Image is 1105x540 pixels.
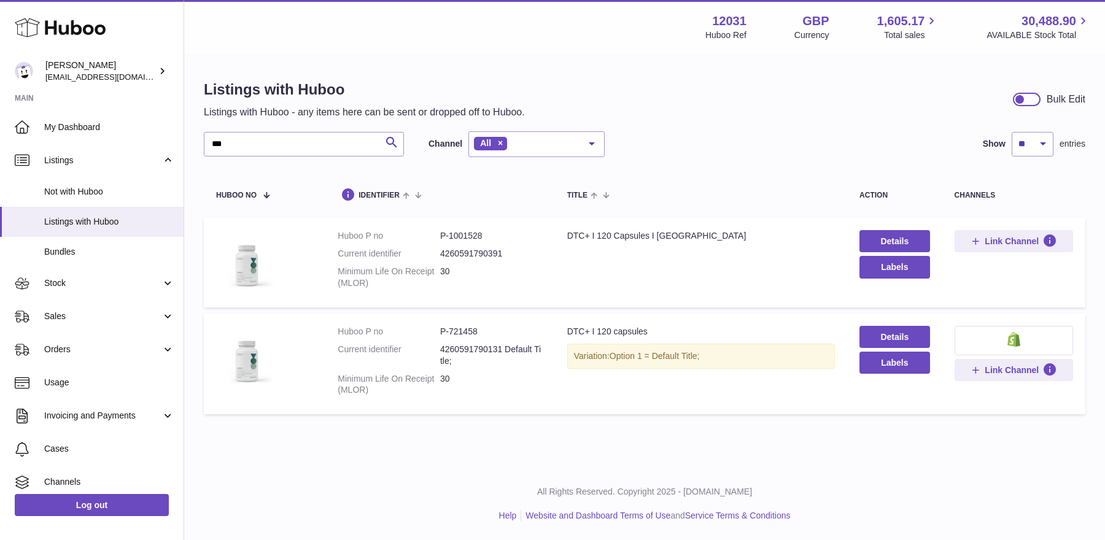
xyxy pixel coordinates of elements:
[44,443,174,455] span: Cases
[44,186,174,198] span: Not with Huboo
[521,510,790,522] li: and
[44,246,174,258] span: Bundles
[859,352,930,374] button: Labels
[877,13,939,41] a: 1,605.17 Total sales
[1047,93,1085,106] div: Bulk Edit
[955,230,1073,252] button: Link Channel
[859,230,930,252] a: Details
[44,377,174,388] span: Usage
[705,29,746,41] div: Huboo Ref
[440,344,543,367] dd: 4260591790131 Default Title;
[480,138,491,148] span: All
[859,191,930,199] div: action
[1007,332,1020,347] img: shopify-small.png
[44,310,161,322] span: Sales
[983,138,1006,150] label: Show
[44,155,161,166] span: Listings
[338,326,440,337] dt: Huboo P no
[440,230,543,242] dd: P-1001528
[338,344,440,367] dt: Current identifier
[685,511,791,520] a: Service Terms & Conditions
[440,248,543,260] dd: 4260591790391
[525,511,670,520] a: Website and Dashboard Terms of Use
[338,266,440,289] dt: Minimum Life On Receipt (MLOR)
[440,373,543,396] dd: 30
[359,191,400,199] span: identifier
[985,236,1039,247] span: Link Channel
[44,216,174,228] span: Listings with Huboo
[567,230,835,242] div: DTC+ I 120 Capsules I [GEOGRAPHIC_DATA]
[15,494,169,516] a: Log out
[338,230,440,242] dt: Huboo P no
[216,230,277,291] img: DTC+ I 120 Capsules I US
[204,80,525,99] h1: Listings with Huboo
[955,359,1073,381] button: Link Channel
[1060,138,1085,150] span: entries
[567,344,835,369] div: Variation:
[567,326,835,337] div: DTC+ I 120 capsules
[802,13,829,29] strong: GBP
[859,256,930,278] button: Labels
[204,106,525,119] p: Listings with Huboo - any items here can be sent or dropped off to Huboo.
[859,326,930,348] a: Details
[567,191,587,199] span: title
[44,410,161,422] span: Invoicing and Payments
[499,511,517,520] a: Help
[610,351,700,361] span: Option 1 = Default Title;
[44,121,174,133] span: My Dashboard
[440,326,543,337] dd: P-721458
[987,13,1090,41] a: 30,488.90 AVAILABLE Stock Total
[712,13,746,29] strong: 12031
[794,29,829,41] div: Currency
[44,277,161,289] span: Stock
[884,29,939,41] span: Total sales
[987,29,1090,41] span: AVAILABLE Stock Total
[15,62,33,80] img: admin@makewellforyou.com
[216,326,277,387] img: DTC+ I 120 capsules
[44,476,174,488] span: Channels
[1022,13,1076,29] span: 30,488.90
[44,344,161,355] span: Orders
[440,266,543,289] dd: 30
[428,138,462,150] label: Channel
[955,191,1073,199] div: channels
[216,191,257,199] span: Huboo no
[985,364,1039,376] span: Link Channel
[45,60,156,83] div: [PERSON_NAME]
[877,13,925,29] span: 1,605.17
[194,486,1095,498] p: All Rights Reserved. Copyright 2025 - [DOMAIN_NAME]
[45,72,180,82] span: [EMAIL_ADDRESS][DOMAIN_NAME]
[338,373,440,396] dt: Minimum Life On Receipt (MLOR)
[338,248,440,260] dt: Current identifier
